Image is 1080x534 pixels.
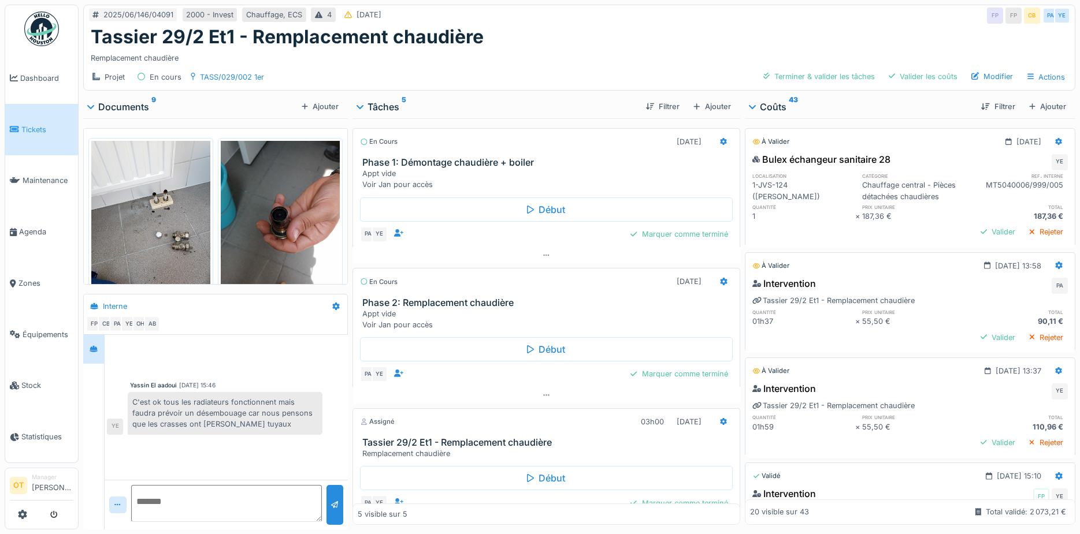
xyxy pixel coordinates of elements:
a: Équipements [5,309,78,360]
div: 01h59 [752,421,855,432]
div: Modifier [967,69,1018,84]
div: Intervention [752,382,816,395]
div: [DATE] 15:10 [997,470,1041,481]
span: Statistiques [21,431,73,442]
div: [DATE] 15:46 [179,381,216,390]
div: Rejeter [1025,224,1068,240]
h6: total [965,203,1068,211]
a: Dashboard [5,53,78,104]
a: Zones [5,257,78,309]
div: Assigné [360,417,395,427]
div: YE [372,495,388,511]
div: [DATE] [677,136,702,147]
span: Maintenance [23,175,73,186]
div: × [855,316,863,327]
div: Filtrer [641,99,684,114]
div: 55,50 € [862,316,965,327]
div: PA [109,316,125,332]
div: YE [372,366,388,382]
div: 2025/06/146/04091 [103,9,173,20]
span: Dashboard [20,73,73,84]
sup: 43 [789,100,798,114]
div: PA [1052,278,1068,294]
a: Statistiques [5,411,78,462]
li: OT [10,477,27,494]
div: Terminer & valider les tâches [759,69,879,84]
div: Chauffage, ECS [246,9,302,20]
div: CB [1024,8,1040,24]
div: Valider [976,435,1020,450]
div: FP [1005,8,1022,24]
h1: Tassier 29/2 Et1 - Remplacement chaudière [91,26,484,48]
img: Badge_color-CXgf-gQk.svg [24,12,59,46]
a: Agenda [5,206,78,257]
div: À valider [752,366,789,376]
div: [DATE] [1016,136,1041,147]
sup: 5 [402,100,406,114]
div: Rejeter [1025,330,1068,345]
div: 4 [327,9,332,20]
div: Valider [976,330,1020,345]
h6: total [965,308,1068,316]
div: 55,50 € [862,421,965,432]
h3: Phase 2: Remplacement chaudière [362,297,735,308]
span: Stock [21,380,73,391]
div: Début [360,337,733,361]
h6: quantité [752,203,855,211]
h6: ref. interne [965,172,1068,180]
div: YE [121,316,137,332]
div: PA [360,495,376,511]
div: PA [360,366,376,382]
div: MT5040006/999/005 [965,180,1068,201]
div: À valider [752,137,789,147]
h6: localisation [752,172,855,180]
div: Documents [88,100,297,114]
img: aqflauw3k4p9h6p5zvm8bm5bon82 [91,141,210,299]
div: 01h37 [752,316,855,327]
div: YE [1052,383,1068,399]
a: Stock [5,360,78,412]
div: Validé [752,471,781,481]
div: [DATE] [677,416,702,427]
div: 187,36 € [862,211,965,222]
h3: Phase 1: Démontage chaudière + boiler [362,157,735,168]
div: Ajouter [1025,99,1071,114]
div: Tâches [357,100,637,114]
div: TASS/029/002 1er [200,72,264,83]
div: PA [360,226,376,242]
sup: 9 [151,100,156,114]
div: [DATE] 13:37 [996,365,1041,376]
div: Projet [105,72,125,83]
div: Marquer comme terminé [626,495,732,511]
div: Manager [32,473,73,481]
div: YE [1052,154,1068,170]
div: À valider [752,261,789,271]
div: En cours [360,277,398,287]
div: Rejeter [1025,435,1068,450]
div: 110,96 € [965,421,1068,432]
div: Interne [103,301,127,312]
div: Tassier 29/2 Et1 - Remplacement chaudière [752,400,915,411]
div: × [855,211,863,222]
div: [DATE] [357,9,381,20]
h6: prix unitaire [862,308,965,316]
h6: prix unitaire [862,203,965,211]
div: En cours [150,72,181,83]
div: 03h00 [641,416,664,427]
h6: total [965,413,1068,421]
div: Ajouter [689,99,735,114]
div: Remplacement chaudière [362,448,735,459]
div: Chauffage central - Pièces détachées chaudières [862,180,965,201]
div: Intervention [752,277,816,290]
h6: catégorie [862,172,965,180]
div: Valider [976,224,1020,240]
h6: prix unitaire [862,413,965,421]
div: 1-JVS-124 ([PERSON_NAME]) [752,180,855,201]
h6: quantité [752,308,855,316]
div: 2000 - Invest [186,9,233,20]
div: FP [86,316,102,332]
div: FP [987,8,1003,24]
div: FP [1033,488,1049,505]
div: Début [360,466,733,490]
h6: quantité [752,413,855,421]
